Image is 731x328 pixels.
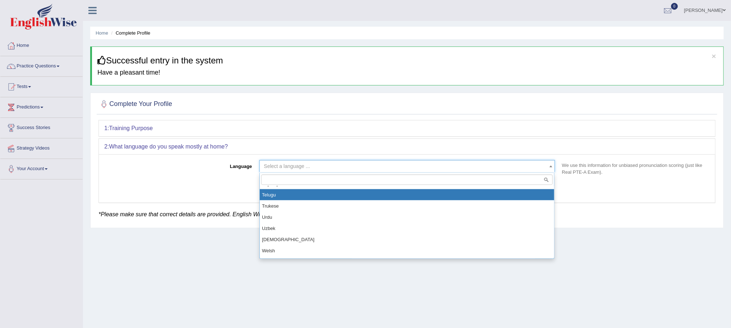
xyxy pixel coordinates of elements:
label: Language [104,160,256,170]
a: Home [0,36,83,54]
li: Uzbek [260,223,554,234]
a: Home [96,30,108,36]
div: 2: [99,139,715,155]
span: Select a language ... [264,163,310,169]
h2: Complete Your Profile [99,99,172,110]
li: Welsh [260,245,554,256]
h4: Have a pleasant time! [97,69,718,76]
p: We use this information for unbiased pronunciation scoring (just like Real PTE-A Exam). [559,162,710,176]
span: 0 [671,3,678,10]
h3: Successful entry in the system [97,56,718,65]
li: Trukese [260,200,554,212]
div: 1: [99,120,715,136]
a: Strategy Videos [0,138,83,156]
a: Tests [0,77,83,95]
button: × [712,52,716,60]
a: Predictions [0,97,83,115]
li: Urdu [260,212,554,223]
b: Training Purpose [109,125,153,131]
li: [DEMOGRAPHIC_DATA] [260,234,554,245]
a: Practice Questions [0,56,83,74]
li: Telugu [260,189,554,200]
a: Success Stories [0,118,83,136]
li: Complete Profile [109,30,150,36]
em: *Please make sure that correct details are provided. English Wise reserves the rights to block th... [99,211,467,217]
li: Wolof [260,256,554,267]
b: What language do you speak mostly at home? [109,143,228,150]
a: Your Account [0,159,83,177]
